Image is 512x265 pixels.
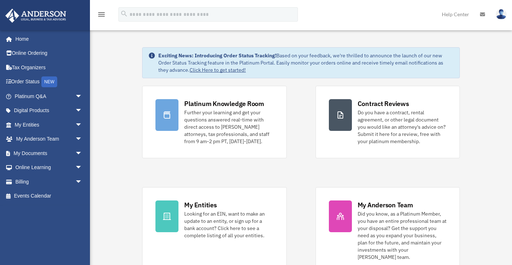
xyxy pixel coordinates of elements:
[5,118,93,132] a: My Entitiesarrow_drop_down
[75,160,90,175] span: arrow_drop_down
[5,189,93,203] a: Events Calendar
[358,200,413,209] div: My Anderson Team
[5,89,93,103] a: Platinum Q&Aarrow_drop_down
[5,46,93,61] a: Online Ordering
[184,200,217,209] div: My Entities
[5,32,90,46] a: Home
[358,109,447,145] div: Do you have a contract, rental agreement, or other legal document you would like an attorney's ad...
[184,210,273,239] div: Looking for an EIN, want to make an update to an entity, or sign up for a bank account? Click her...
[75,132,90,147] span: arrow_drop_down
[184,99,264,108] div: Platinum Knowledge Room
[5,175,93,189] a: Billingarrow_drop_down
[496,9,507,19] img: User Pic
[97,10,106,19] i: menu
[75,146,90,161] span: arrow_drop_down
[75,118,90,132] span: arrow_drop_down
[158,52,276,59] strong: Exciting News: Introducing Order Status Tracking!
[5,146,93,160] a: My Documentsarrow_drop_down
[358,210,447,261] div: Did you know, as a Platinum Member, you have an entire professional team at your disposal? Get th...
[184,109,273,145] div: Further your learning and get your questions answered real-time with direct access to [PERSON_NAM...
[358,99,409,108] div: Contract Reviews
[120,10,128,18] i: search
[5,60,93,75] a: Tax Organizers
[142,86,286,158] a: Platinum Knowledge Room Further your learning and get your questions answered real-time with dire...
[158,52,453,74] div: Based on your feedback, we're thrilled to announce the launch of our new Order Status Tracking fe...
[41,76,57,87] div: NEW
[3,9,68,23] img: Anderson Advisors Platinum Portal
[316,86,460,158] a: Contract Reviews Do you have a contract, rental agreement, or other legal document you would like...
[5,75,93,89] a: Order StatusNEW
[75,103,90,118] span: arrow_drop_down
[5,160,93,175] a: Online Learningarrow_drop_down
[97,13,106,19] a: menu
[5,103,93,118] a: Digital Productsarrow_drop_down
[5,132,93,146] a: My Anderson Teamarrow_drop_down
[75,175,90,189] span: arrow_drop_down
[75,89,90,104] span: arrow_drop_down
[190,67,246,73] a: Click Here to get started!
